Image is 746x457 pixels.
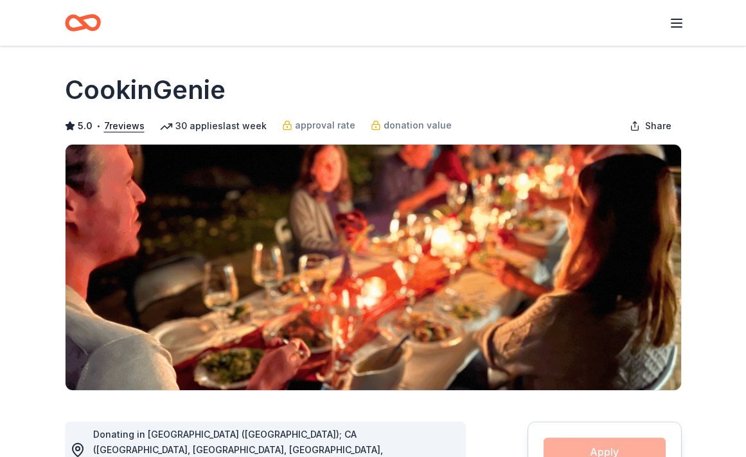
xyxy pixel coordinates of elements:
[65,8,101,38] a: Home
[384,118,452,133] span: donation value
[619,113,682,139] button: Share
[96,121,100,131] span: •
[282,118,355,133] a: approval rate
[65,72,226,108] h1: CookinGenie
[78,118,93,134] span: 5.0
[104,118,145,134] button: 7reviews
[645,118,671,134] span: Share
[66,145,681,390] img: Image for CookinGenie
[295,118,355,133] span: approval rate
[371,118,452,133] a: donation value
[160,118,267,134] div: 30 applies last week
